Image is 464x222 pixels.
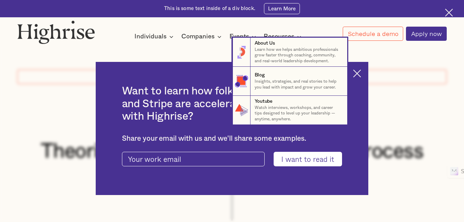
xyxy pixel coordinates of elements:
div: Companies [181,33,215,41]
img: Cross icon [445,9,453,17]
a: About UsLearn how we helps ambitious professionals grow faster through coaching, community, and r... [233,38,347,67]
p: Learn how we helps ambitious professionals grow faster through coaching, community, and real-worl... [255,47,342,64]
div: Events [229,33,249,41]
input: Your work email [122,152,265,166]
div: Share your email with us and we'll share some examples. [122,135,342,143]
a: YoutubeWatch interviews, workshops, and career tips designed to level up your leadership — anytim... [233,96,347,125]
a: Schedule a demo [343,27,403,41]
a: Apply now [406,27,446,41]
div: Events [229,33,258,41]
a: BlogInsights, strategies, and real stories to help you lead with impact and grow your career. [233,67,347,96]
img: Highrise logo [17,20,95,44]
p: Insights, strategies, and real stories to help you lead with impact and grow your career. [255,79,342,90]
div: Individuals [134,33,167,41]
form: current-ascender-blog-article-modal-form [122,152,342,166]
input: I want to read it [274,152,342,166]
div: About Us [255,40,275,47]
div: Resources [264,33,294,41]
div: Companies [181,33,224,41]
a: Learn More [264,3,300,14]
p: Watch interviews, workshops, and career tips designed to level up your leadership — anytime, anyw... [255,105,342,122]
div: Individuals [134,33,176,41]
div: Resources [264,33,303,41]
div: Youtube [255,98,273,105]
div: This is some text inside of a div block. [164,5,255,12]
div: Blog [255,72,265,79]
